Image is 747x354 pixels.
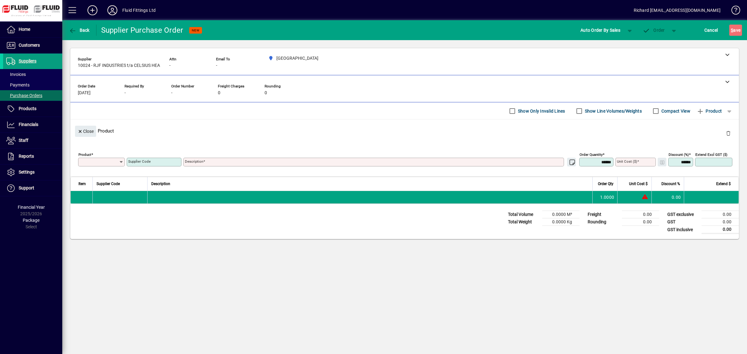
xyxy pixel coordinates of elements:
[731,28,733,33] span: S
[542,218,580,226] td: 0.0000 Kg
[716,180,731,187] span: Extend $
[622,218,659,226] td: 0.00
[585,218,622,226] td: Rounding
[265,91,267,95] span: 0
[580,25,620,35] span: Auto Order By Sales
[19,27,30,32] span: Home
[171,91,172,95] span: -
[598,180,613,187] span: Order Qty
[584,108,642,114] label: Show Line Volumes/Weights
[101,25,183,35] div: Supplier Purchase Order
[542,211,580,218] td: 0.0000 M³
[78,91,91,95] span: [DATE]
[729,25,742,36] button: Save
[727,1,739,21] a: Knowledge Base
[216,63,217,68] span: -
[617,159,637,164] mat-label: Unit Cost ($)
[19,106,36,111] span: Products
[185,159,203,164] mat-label: Description
[75,126,96,137] button: Close
[664,218,702,226] td: GST
[3,69,62,80] a: Invoices
[669,152,689,157] mat-label: Discount (%)
[19,138,28,143] span: Staff
[18,205,45,210] span: Financial Year
[169,63,171,68] span: -
[592,191,617,203] td: 1.0000
[82,5,102,16] button: Add
[6,72,26,77] span: Invoices
[3,38,62,53] a: Customers
[6,82,30,87] span: Payments
[102,5,122,16] button: Profile
[3,22,62,37] a: Home
[704,25,718,35] span: Cancel
[702,211,739,218] td: 0.00
[661,180,680,187] span: Discount %
[19,185,34,190] span: Support
[19,170,35,175] span: Settings
[151,180,170,187] span: Description
[664,211,702,218] td: GST exclusive
[78,126,94,137] span: Close
[3,80,62,90] a: Payments
[19,122,38,127] span: Financials
[19,154,34,159] span: Reports
[721,130,736,136] app-page-header-button: Delete
[721,126,736,141] button: Delete
[62,25,96,36] app-page-header-button: Back
[505,211,542,218] td: Total Volume
[517,108,565,114] label: Show Only Invalid Lines
[78,180,86,187] span: Item
[585,211,622,218] td: Freight
[3,90,62,101] a: Purchase Orders
[580,152,603,157] mat-label: Order Quantity
[96,180,120,187] span: Supplier Code
[128,159,151,164] mat-label: Supplier Code
[73,128,98,134] app-page-header-button: Close
[19,43,40,48] span: Customers
[218,91,220,95] span: 0
[702,226,739,234] td: 0.00
[6,93,42,98] span: Purchase Orders
[23,218,40,223] span: Package
[695,152,727,157] mat-label: Extend excl GST ($)
[125,91,126,95] span: -
[122,5,156,15] div: Fluid Fittings Ltd
[3,149,62,164] a: Reports
[69,28,90,33] span: Back
[70,119,739,142] div: Product
[192,28,200,32] span: NEW
[651,191,684,203] td: 0.00
[731,25,740,35] span: ave
[664,226,702,234] td: GST inclusive
[3,165,62,180] a: Settings
[622,211,659,218] td: 0.00
[3,117,62,133] a: Financials
[702,218,739,226] td: 0.00
[640,25,668,36] button: Order
[634,5,721,15] div: Richard [EMAIL_ADDRESS][DOMAIN_NAME]
[703,25,720,36] button: Cancel
[629,180,648,187] span: Unit Cost $
[19,58,36,63] span: Suppliers
[660,108,690,114] label: Compact View
[78,152,91,157] mat-label: Product
[67,25,91,36] button: Back
[577,25,623,36] button: Auto Order By Sales
[3,101,62,117] a: Products
[643,28,665,33] span: Order
[3,133,62,148] a: Staff
[3,180,62,196] a: Support
[78,63,160,68] span: 10024 - RJF INDUSTRIES t/a CELSIUS HEA
[505,218,542,226] td: Total Weight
